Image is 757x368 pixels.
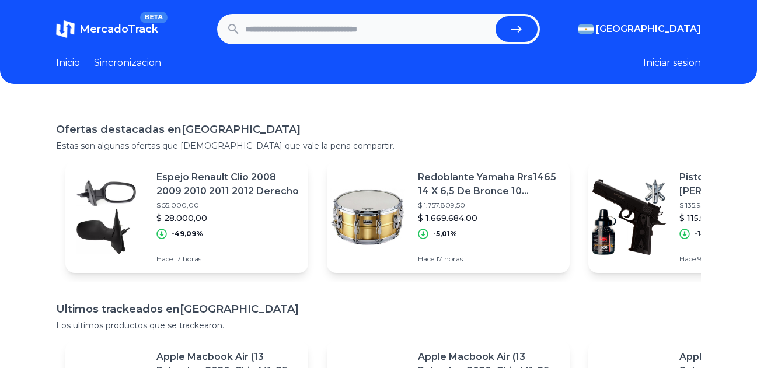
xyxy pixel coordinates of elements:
[56,140,701,152] p: Estas son algunas ofertas que [DEMOGRAPHIC_DATA] que vale la pena compartir.
[65,176,147,258] img: Featured image
[418,201,560,210] p: $ 1.757.809,50
[588,176,670,258] img: Featured image
[156,254,299,264] p: Hace 17 horas
[56,20,158,38] a: MercadoTrackBETA
[156,212,299,224] p: $ 28.000,00
[65,161,308,273] a: Featured imageEspejo Renault Clio 2008 2009 2010 2011 2012 Derecho$ 55.000,00$ 28.000,00-49,09%Ha...
[56,20,75,38] img: MercadoTrack
[418,170,560,198] p: Redoblante Yamaha Rrs1465 14 X 6,5 De Bronce 10 [PERSON_NAME]
[596,22,701,36] span: [GEOGRAPHIC_DATA]
[56,301,701,317] h1: Ultimos trackeados en [GEOGRAPHIC_DATA]
[172,229,203,239] p: -49,09%
[418,254,560,264] p: Hace 17 horas
[433,229,457,239] p: -5,01%
[56,56,80,70] a: Inicio
[56,121,701,138] h1: Ofertas destacadas en [GEOGRAPHIC_DATA]
[140,12,168,23] span: BETA
[79,23,158,36] span: MercadoTrack
[327,161,570,273] a: Featured imageRedoblante Yamaha Rrs1465 14 X 6,5 De Bronce 10 [PERSON_NAME]$ 1.757.809,50$ 1.669....
[643,56,701,70] button: Iniciar sesion
[578,22,701,36] button: [GEOGRAPHIC_DATA]
[94,56,161,70] a: Sincronizacion
[56,320,701,331] p: Los ultimos productos que se trackearon.
[156,170,299,198] p: Espejo Renault Clio 2008 2009 2010 2011 2012 Derecho
[578,24,594,34] img: Argentina
[156,201,299,210] p: $ 55.000,00
[695,229,724,239] p: -14,99%
[327,176,409,258] img: Featured image
[418,212,560,224] p: $ 1.669.684,00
